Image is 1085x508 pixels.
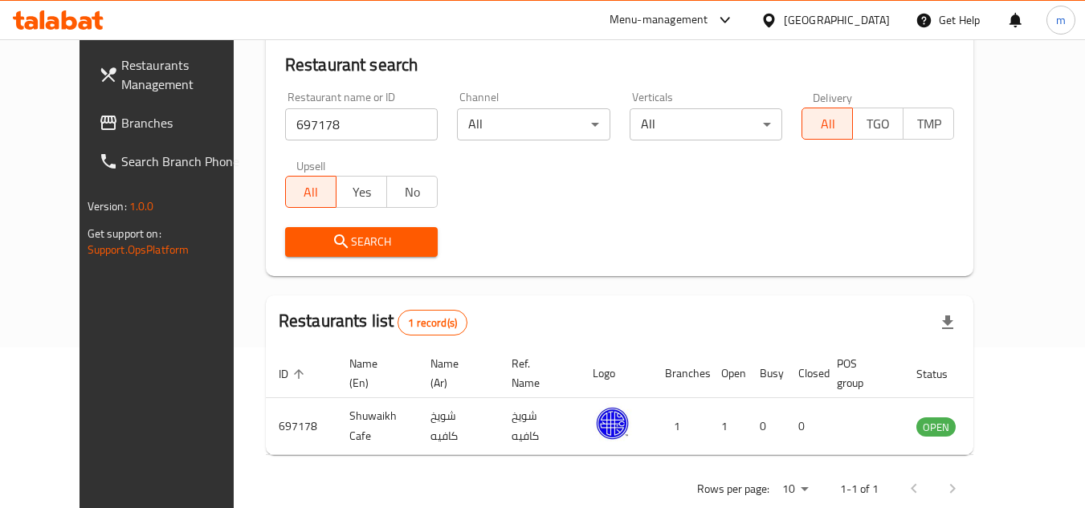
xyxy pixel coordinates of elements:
span: TMP [910,112,948,136]
button: No [386,176,438,208]
div: [GEOGRAPHIC_DATA] [784,11,890,29]
span: Status [916,364,969,384]
table: enhanced table [266,349,1043,455]
span: m [1056,11,1066,29]
span: Version: [88,196,127,217]
button: Search [285,227,438,257]
span: Name (En) [349,354,398,392]
label: Upsell [296,160,326,171]
button: All [285,176,337,208]
th: Busy [747,349,785,398]
span: 1.0.0 [129,196,154,217]
th: Branches [652,349,708,398]
span: Ref. Name [512,354,561,392]
span: Yes [343,181,381,204]
td: 0 [747,398,785,455]
td: شويخ كافيه [499,398,580,455]
span: Get support on: [88,223,161,244]
td: 1 [708,398,747,455]
div: Rows per page: [776,478,814,502]
h2: Restaurant search [285,53,955,77]
span: 1 record(s) [398,315,467,331]
button: All [802,108,853,140]
td: 0 [785,398,824,455]
p: 1-1 of 1 [840,479,879,499]
span: Search [298,232,425,252]
span: Search Branch Phone [121,152,248,171]
a: Branches [86,104,261,142]
span: ID [279,364,309,384]
span: TGO [859,112,897,136]
th: Open [708,349,747,398]
span: OPEN [916,418,956,437]
div: Menu-management [610,10,708,30]
div: Export file [928,303,967,342]
th: Closed [785,349,824,398]
span: No [394,181,431,204]
span: Name (Ar) [430,354,479,392]
span: All [292,181,330,204]
div: All [457,108,610,140]
div: Total records count [398,310,467,335]
h2: Restaurants list [279,309,467,335]
td: Shuwaikh Cafe [337,398,418,455]
th: Logo [580,349,652,398]
img: Shuwaikh Cafe [593,403,633,443]
button: TGO [852,108,903,140]
a: Restaurants Management [86,46,261,104]
input: Search for restaurant name or ID.. [285,108,438,140]
button: Yes [336,176,387,208]
div: All [630,108,782,140]
td: شويخ كافيه [418,398,499,455]
span: All [809,112,846,136]
button: TMP [903,108,954,140]
td: 697178 [266,398,337,455]
a: Search Branch Phone [86,142,261,181]
span: POS group [837,354,884,392]
a: Support.OpsPlatform [88,239,190,260]
td: 1 [652,398,708,455]
label: Delivery [813,91,853,103]
span: Restaurants Management [121,55,248,94]
p: Rows per page: [697,479,769,499]
span: Branches [121,113,248,132]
